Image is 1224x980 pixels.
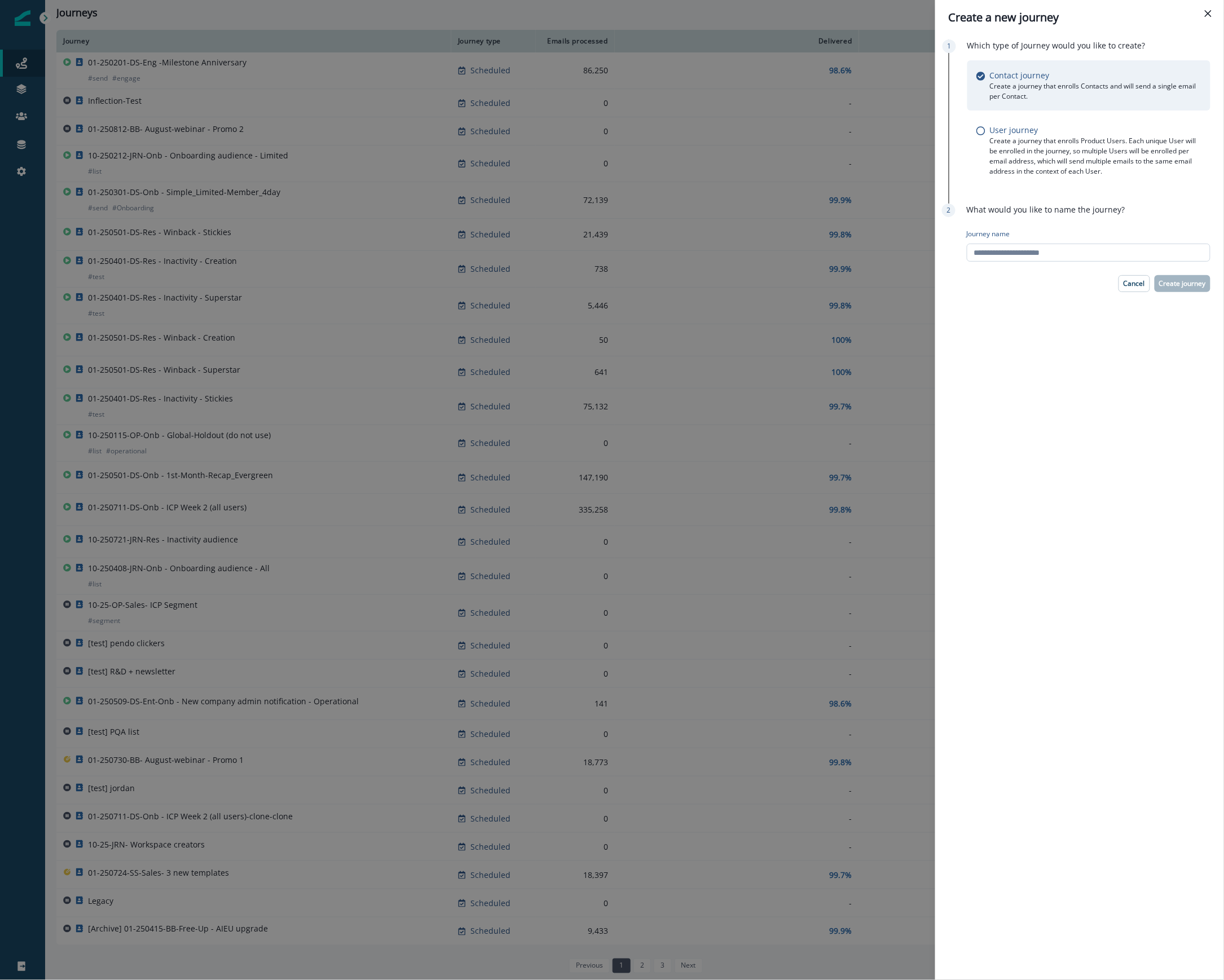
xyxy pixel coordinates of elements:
p: Journey name [967,229,1010,239]
p: Contact journey [990,69,1050,81]
button: Create journey [1155,275,1210,292]
p: Create a journey that enrolls Contacts and will send a single email per Contact. [990,81,1201,101]
p: 1 [948,41,952,51]
p: Create a journey that enrolls Product Users. Each unique User will be enrolled in the journey, so... [990,136,1201,176]
p: User journey [990,124,1038,136]
p: Cancel [1124,280,1145,288]
p: 2 [947,205,951,215]
p: Create journey [1159,280,1206,288]
div: Create a new journey [949,9,1210,26]
button: Cancel [1119,275,1150,292]
p: What would you like to name the journey? [967,204,1125,215]
button: Close [1199,5,1217,23]
p: Which type of Journey would you like to create? [967,39,1146,51]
